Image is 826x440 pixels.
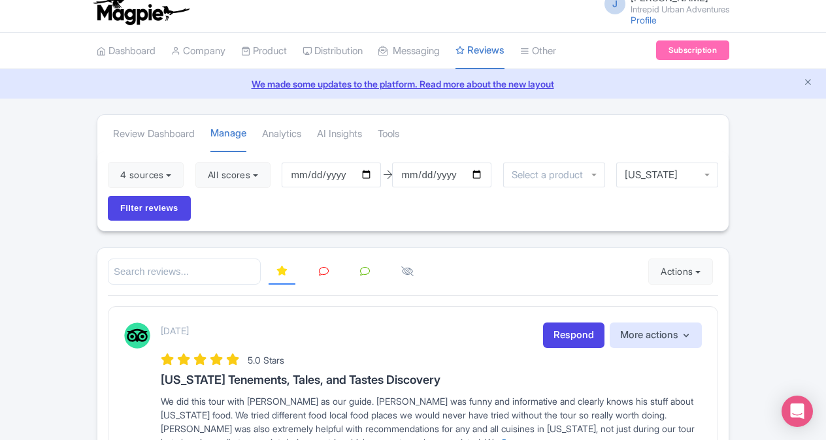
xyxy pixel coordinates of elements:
[195,162,271,188] button: All scores
[455,33,504,70] a: Reviews
[631,14,657,25] a: Profile
[161,373,702,386] h3: [US_STATE] Tenements, Tales, and Tastes Discovery
[648,259,713,285] button: Actions
[161,324,189,338] p: [DATE]
[8,77,818,91] a: We made some updates to the platform. Read more about the new layout
[378,116,399,152] a: Tools
[782,396,813,427] div: Open Intercom Messenger
[241,33,287,69] a: Product
[108,162,184,188] button: 4 sources
[248,354,284,366] span: 5.0 Stars
[108,259,261,285] input: Search reviews...
[610,322,702,348] button: More actions
[108,196,191,221] input: Filter reviews
[378,33,440,69] a: Messaging
[520,33,556,69] a: Other
[317,116,362,152] a: AI Insights
[171,33,225,69] a: Company
[543,322,604,348] a: Respond
[124,322,150,349] img: Tripadvisor Logo
[97,33,156,69] a: Dashboard
[113,116,195,152] a: Review Dashboard
[631,5,729,14] small: Intrepid Urban Adventures
[656,40,729,60] a: Subscription
[625,169,710,181] div: [US_STATE]
[210,116,246,153] a: Manage
[262,116,301,152] a: Analytics
[512,169,590,181] input: Select a product
[803,76,813,91] button: Close announcement
[303,33,363,69] a: Distribution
